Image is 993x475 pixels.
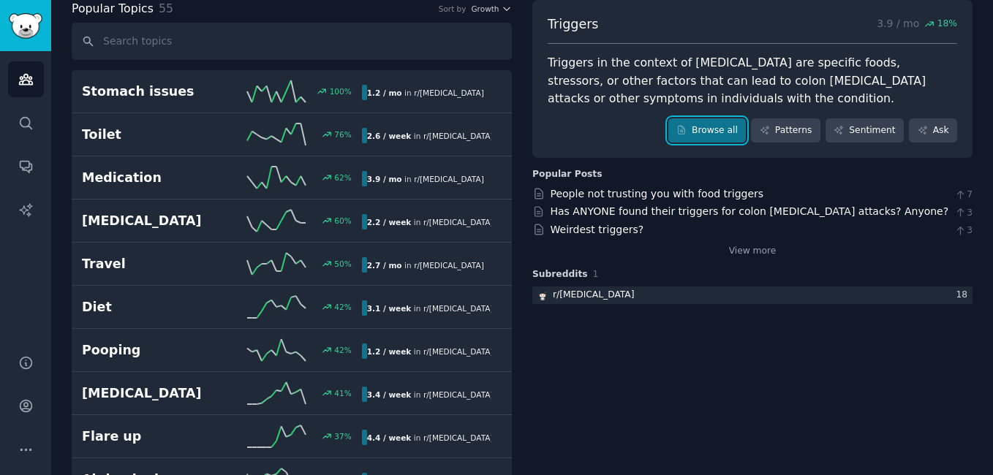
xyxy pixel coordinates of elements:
h2: Toilet [82,126,222,144]
b: 2.6 / week [367,132,412,140]
div: in [362,171,489,186]
span: 18 % [937,18,957,31]
h2: Pooping [82,341,222,360]
span: r/ [MEDICAL_DATA] [423,433,494,442]
button: Growth [471,4,512,14]
a: Sentiment [826,118,904,143]
h2: Medication [82,169,222,187]
span: 1 [593,269,599,279]
a: [MEDICAL_DATA]60%2.2 / weekin r/[MEDICAL_DATA] [72,199,512,243]
span: r/ [MEDICAL_DATA] [423,218,494,227]
span: Triggers [548,15,598,34]
b: 2.2 / week [367,218,412,227]
span: r/ [MEDICAL_DATA] [423,304,494,313]
div: in [362,214,491,229]
div: in [362,387,491,402]
img: GummySearch logo [9,13,42,39]
div: Sort by [439,4,467,14]
div: 37 % [334,431,351,441]
div: 41 % [334,388,351,398]
b: 2.7 / mo [367,261,402,270]
span: 3 [954,224,973,237]
a: Stomach issues100%1.2 / moin r/[MEDICAL_DATA] [72,70,512,113]
a: Pooping42%1.2 / weekin r/[MEDICAL_DATA] [72,329,512,372]
b: 1.2 / mo [367,88,402,97]
a: Medication62%3.9 / moin r/[MEDICAL_DATA] [72,156,512,199]
div: 62 % [334,172,351,183]
a: [MEDICAL_DATA]41%3.4 / weekin r/[MEDICAL_DATA] [72,372,512,415]
span: r/ [MEDICAL_DATA] [414,261,484,270]
div: in [362,430,491,445]
b: 3.4 / week [367,390,412,399]
div: in [362,343,491,359]
a: Has ANYONE found their triggers for colon [MEDICAL_DATA] attacks? Anyone? [551,205,949,217]
span: Subreddits [532,268,588,281]
p: 3.9 / mo [877,15,957,34]
div: in [362,257,489,273]
b: 3.1 / week [367,304,412,313]
a: View more [729,245,777,258]
input: Search topics [72,23,512,60]
a: Weirdest triggers? [551,224,644,235]
a: ibsr/[MEDICAL_DATA]18 [532,286,973,305]
span: Growth [471,4,499,14]
a: People not trusting you with food triggers [551,188,764,199]
h2: [MEDICAL_DATA] [82,384,222,403]
a: Toilet76%2.6 / weekin r/[MEDICAL_DATA] [72,113,512,156]
h2: Diet [82,298,222,316]
div: 42 % [334,302,351,312]
span: 3 [954,207,973,220]
div: in [362,300,491,316]
div: 60 % [334,216,351,226]
div: 50 % [334,259,351,269]
span: r/ [MEDICAL_DATA] [423,347,494,356]
div: 76 % [334,129,351,140]
div: in [362,128,491,143]
h2: Travel [82,255,222,273]
h2: Stomach issues [82,83,222,101]
span: r/ [MEDICAL_DATA] [414,88,484,97]
img: ibs [537,290,548,300]
div: r/ [MEDICAL_DATA] [553,289,635,302]
span: r/ [MEDICAL_DATA] [414,175,484,183]
a: Diet42%3.1 / weekin r/[MEDICAL_DATA] [72,286,512,329]
b: 4.4 / week [367,433,412,442]
b: 3.9 / mo [367,175,402,183]
span: 7 [954,189,973,202]
span: r/ [MEDICAL_DATA] [423,132,494,140]
div: in [362,85,489,100]
a: Flare up37%4.4 / weekin r/[MEDICAL_DATA] [72,415,512,458]
div: 18 [956,289,973,302]
a: Browse all [668,118,747,143]
span: 55 [159,1,173,15]
a: Patterns [751,118,820,143]
span: r/ [MEDICAL_DATA] [423,390,494,399]
b: 1.2 / week [367,347,412,356]
div: Popular Posts [532,168,603,181]
a: Ask [909,118,957,143]
div: Triggers in the context of [MEDICAL_DATA] are specific foods, stressors, or other factors that ca... [548,54,957,108]
h2: Flare up [82,427,222,446]
h2: [MEDICAL_DATA] [82,212,222,230]
a: Travel50%2.7 / moin r/[MEDICAL_DATA] [72,243,512,286]
div: 42 % [334,345,351,355]
div: 100 % [330,86,352,96]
